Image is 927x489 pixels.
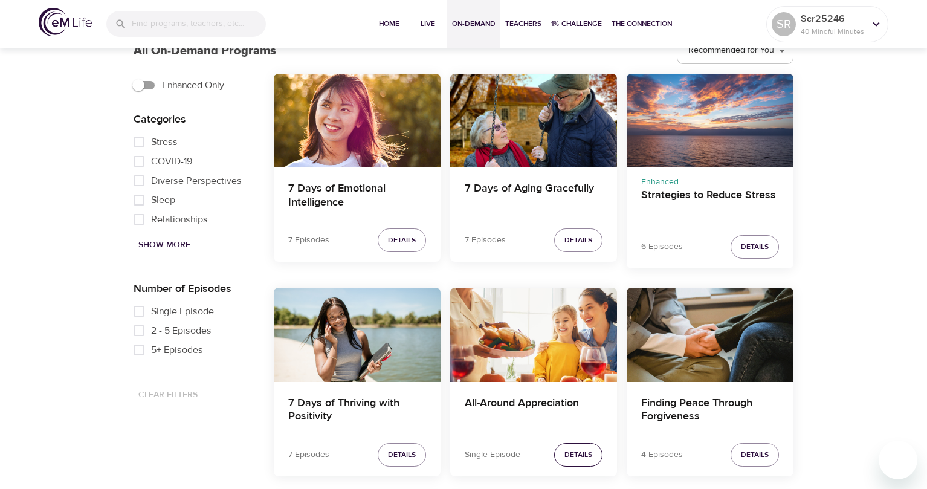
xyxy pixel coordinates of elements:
[151,343,203,357] span: 5+ Episodes
[741,449,769,461] span: Details
[274,74,441,167] button: 7 Days of Emotional Intelligence
[551,18,602,30] span: 1% Challenge
[288,182,426,211] h4: 7 Days of Emotional Intelligence
[162,78,224,92] span: Enhanced Only
[452,18,496,30] span: On-Demand
[288,449,329,461] p: 7 Episodes
[801,26,865,37] p: 40 Mindful Minutes
[388,234,416,247] span: Details
[554,228,602,252] button: Details
[564,234,592,247] span: Details
[465,182,602,211] h4: 7 Days of Aging Gracefully
[151,193,175,207] span: Sleep
[731,235,779,259] button: Details
[627,288,793,381] button: Finding Peace Through Forgiveness
[564,449,592,461] span: Details
[134,111,254,128] p: Categories
[612,18,672,30] span: The Connection
[879,441,917,479] iframe: Button to launch messaging window
[741,241,769,253] span: Details
[378,443,426,467] button: Details
[465,449,520,461] p: Single Episode
[132,11,266,37] input: Find programs, teachers, etc...
[627,74,793,167] button: Strategies to Reduce Stress
[151,304,214,319] span: Single Episode
[151,154,192,169] span: COVID-19
[378,228,426,252] button: Details
[288,234,329,247] p: 7 Episodes
[151,212,208,227] span: Relationships
[801,11,865,26] p: Scr25246
[151,323,212,338] span: 2 - 5 Episodes
[450,74,617,167] button: 7 Days of Aging Gracefully
[450,288,617,381] button: All-Around Appreciation
[641,397,779,426] h4: Finding Peace Through Forgiveness
[151,135,178,149] span: Stress
[505,18,541,30] span: Teachers
[134,234,195,256] button: Show More
[288,397,426,426] h4: 7 Days of Thriving with Positivity
[138,238,190,253] span: Show More
[39,8,92,36] img: logo
[731,443,779,467] button: Details
[641,241,683,253] p: 6 Episodes
[134,42,276,60] p: All On-Demand Programs
[465,234,506,247] p: 7 Episodes
[465,397,602,426] h4: All-Around Appreciation
[641,176,679,187] span: Enhanced
[554,443,602,467] button: Details
[772,12,796,36] div: SR
[641,449,683,461] p: 4 Episodes
[413,18,442,30] span: Live
[375,18,404,30] span: Home
[151,173,242,188] span: Diverse Perspectives
[388,449,416,461] span: Details
[134,280,254,297] p: Number of Episodes
[641,189,779,218] h4: Strategies to Reduce Stress
[274,288,441,381] button: 7 Days of Thriving with Positivity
